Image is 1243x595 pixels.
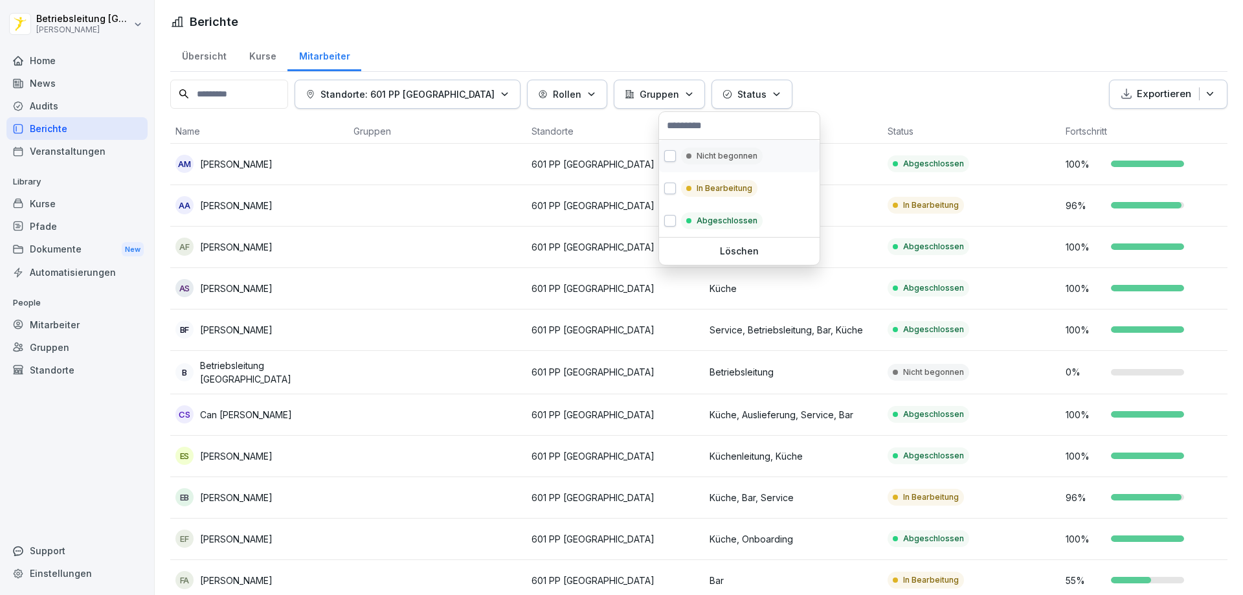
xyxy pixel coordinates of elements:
[697,150,757,162] p: Nicht begonnen
[640,87,679,101] p: Gruppen
[697,215,757,227] p: Abgeschlossen
[553,87,581,101] p: Rollen
[1137,87,1191,102] p: Exportieren
[737,87,767,101] p: Status
[697,183,752,194] p: In Bearbeitung
[664,245,814,257] p: Löschen
[320,87,495,101] p: Standorte: 601 PP [GEOGRAPHIC_DATA]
